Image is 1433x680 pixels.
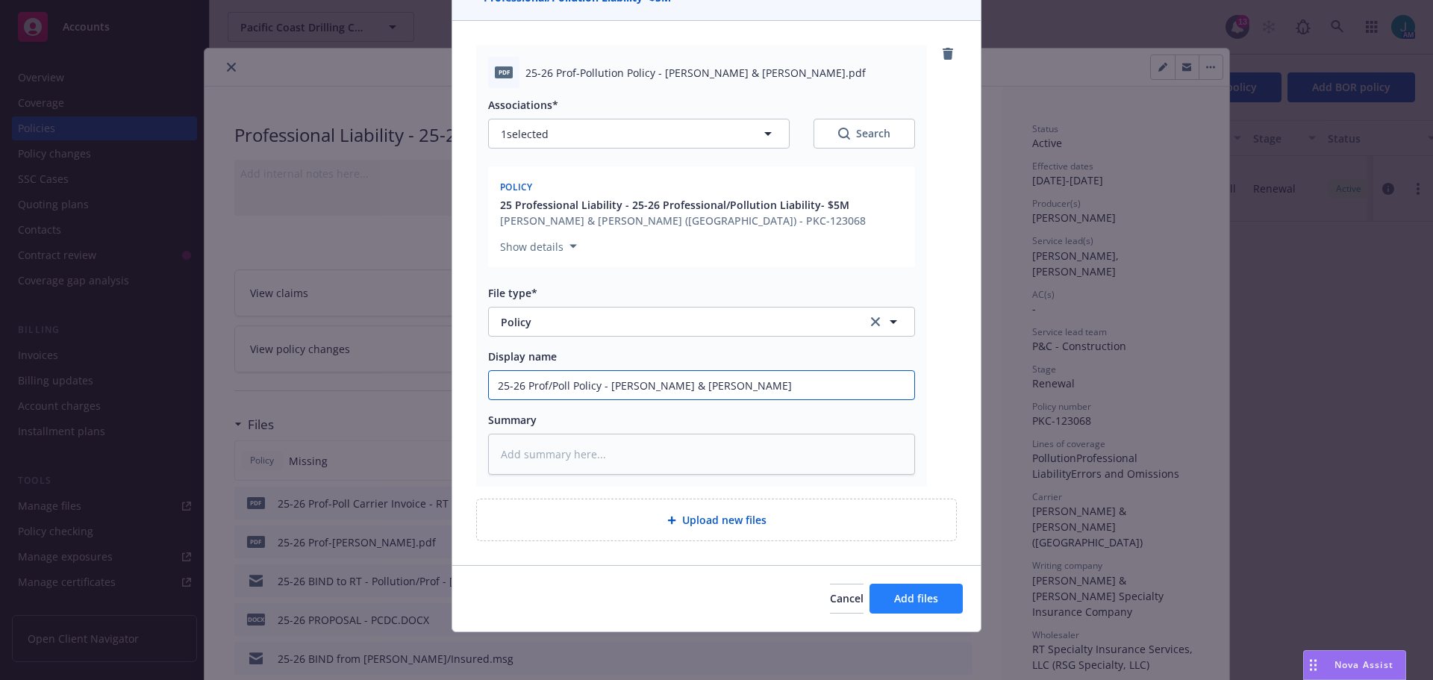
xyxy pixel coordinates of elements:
[476,499,957,541] div: Upload new files
[1334,658,1393,671] span: Nova Assist
[894,591,938,605] span: Add files
[1304,651,1323,679] div: Drag to move
[682,512,767,528] span: Upload new files
[830,591,864,605] span: Cancel
[830,584,864,614] button: Cancel
[870,584,963,614] button: Add files
[1303,650,1406,680] button: Nova Assist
